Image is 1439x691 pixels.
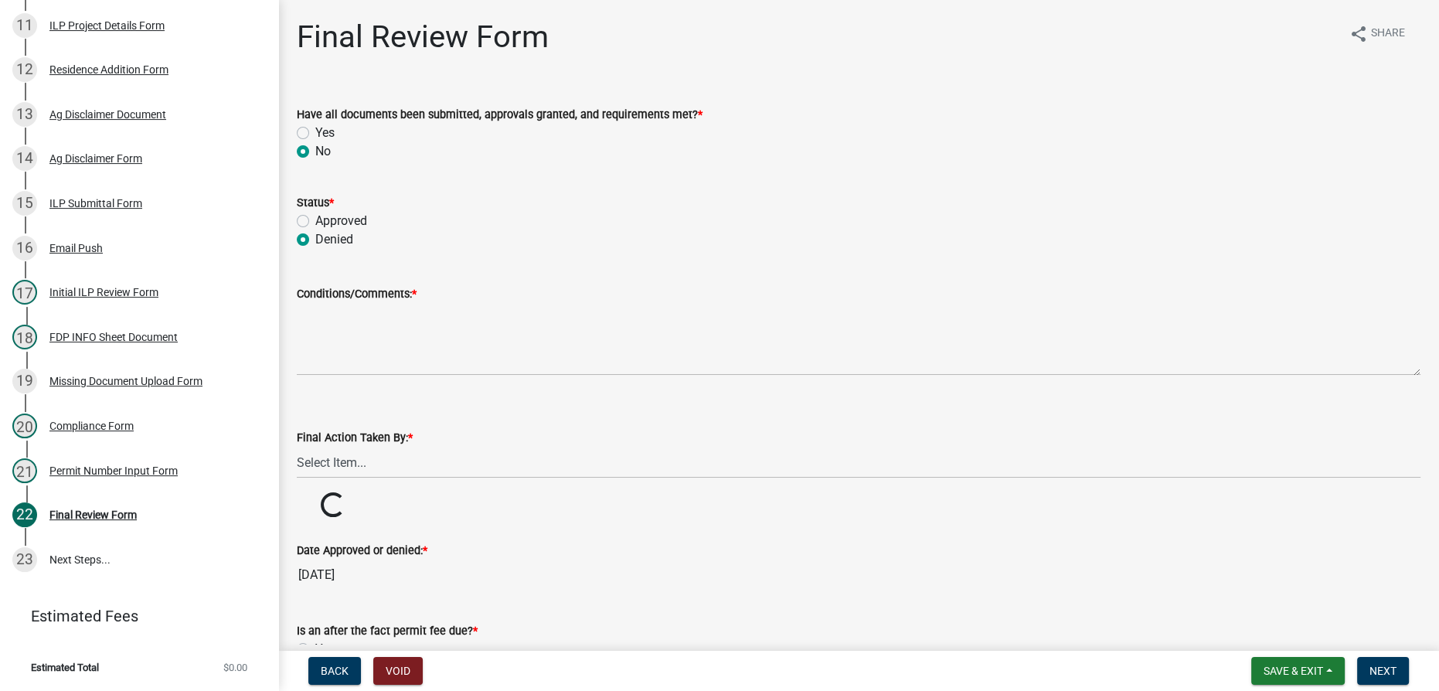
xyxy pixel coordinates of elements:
label: Denied [315,230,353,249]
div: Missing Document Upload Form [49,376,202,386]
div: 11 [12,13,37,38]
h1: Final Review Form [297,19,549,56]
i: share [1349,25,1368,43]
div: 20 [12,414,37,438]
div: 17 [12,280,37,305]
div: FDP INFO Sheet Document [49,332,178,342]
div: 15 [12,191,37,216]
div: 16 [12,236,37,260]
label: Is an after the fact permit fee due? [297,626,478,637]
div: Permit Number Input Form [49,465,178,476]
span: Back [321,665,349,677]
button: Next [1357,657,1409,685]
div: 23 [12,547,37,572]
div: 12 [12,57,37,82]
button: Void [373,657,423,685]
div: 22 [12,502,37,527]
label: Status [297,198,334,209]
div: Ag Disclaimer Document [49,109,166,120]
span: Save & Exit [1264,665,1323,677]
label: Date Approved or denied: [297,546,427,557]
div: Ag Disclaimer Form [49,153,142,164]
div: 13 [12,102,37,127]
label: Approved [315,212,367,230]
label: No [315,142,331,161]
label: Yes [315,124,335,142]
button: shareShare [1337,19,1417,49]
span: $0.00 [223,662,247,672]
div: 19 [12,369,37,393]
button: Save & Exit [1251,657,1345,685]
span: Share [1371,25,1405,43]
label: Final Action Taken By: [297,433,413,444]
label: Yes [315,640,335,659]
div: 18 [12,325,37,349]
label: Have all documents been submitted, approvals granted, and requirements met? [297,110,702,121]
a: Estimated Fees [12,601,253,631]
div: Initial ILP Review Form [49,287,158,298]
div: 14 [12,146,37,171]
div: ILP Submittal Form [49,198,142,209]
button: Back [308,657,361,685]
div: ILP Project Details Form [49,20,165,31]
div: Compliance Form [49,420,134,431]
span: Next [1369,665,1396,677]
label: Conditions/Comments: [297,289,417,300]
div: Email Push [49,243,103,254]
div: 21 [12,458,37,483]
div: Final Review Form [49,509,137,520]
div: Residence Addition Form [49,64,168,75]
span: Estimated Total [31,662,99,672]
